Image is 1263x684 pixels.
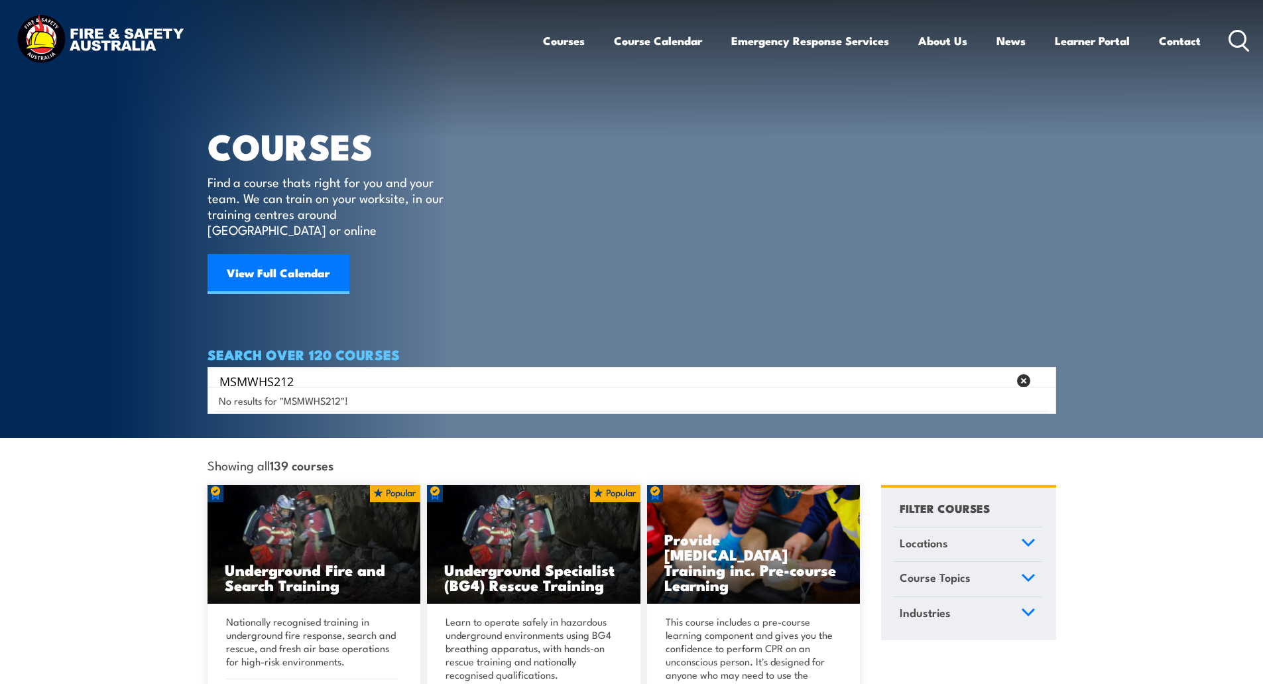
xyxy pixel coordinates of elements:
[647,485,861,604] a: Provide [MEDICAL_DATA] Training inc. Pre-course Learning
[427,485,640,604] img: Underground mine rescue
[222,372,1011,390] form: Search form
[226,615,398,668] p: Nationally recognised training in underground fire response, search and rescue, and fresh air bas...
[208,485,421,604] a: Underground Fire and Search Training
[894,562,1042,596] a: Course Topics
[894,597,1042,632] a: Industries
[900,534,948,552] span: Locations
[918,23,967,58] a: About Us
[647,485,861,604] img: Low Voltage Rescue and Provide CPR
[208,254,349,294] a: View Full Calendar
[1159,23,1201,58] a: Contact
[219,371,1008,391] input: Search input
[900,499,990,517] h4: FILTER COURSES
[996,23,1026,58] a: News
[894,527,1042,562] a: Locations
[208,347,1056,362] h4: SEARCH OVER 120 COURSES
[219,394,348,407] span: No results for "MSMWHS212"!
[270,456,333,474] strong: 139 courses
[446,615,618,681] p: Learn to operate safely in hazardous underground environments using BG4 breathing apparatus, with...
[225,562,404,592] h3: Underground Fire and Search Training
[664,531,843,592] h3: Provide [MEDICAL_DATA] Training inc. Pre-course Learning
[208,485,421,604] img: Underground mine rescue
[427,485,640,604] a: Underground Specialist (BG4) Rescue Training
[731,23,889,58] a: Emergency Response Services
[208,174,450,238] p: Find a course thats right for you and your team. We can train on your worksite, in our training c...
[543,23,585,58] a: Courses
[208,130,463,161] h1: COURSES
[208,458,333,472] span: Showing all
[1033,372,1052,390] button: Search magnifier button
[1055,23,1130,58] a: Learner Portal
[900,569,971,586] span: Course Topics
[614,23,702,58] a: Course Calendar
[444,562,623,592] h3: Underground Specialist (BG4) Rescue Training
[900,604,951,622] span: Industries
